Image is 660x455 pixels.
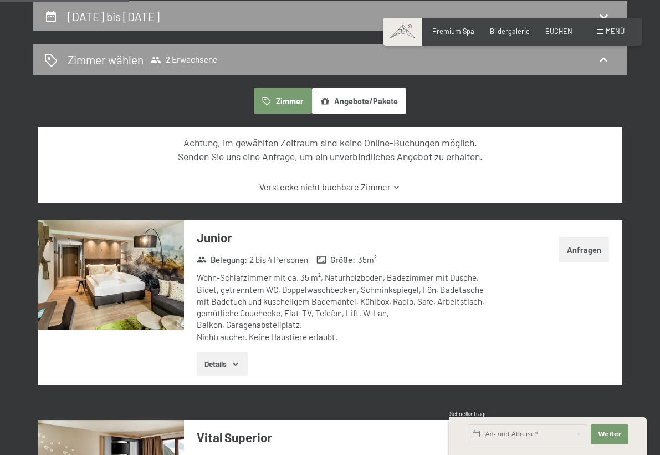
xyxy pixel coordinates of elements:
[545,27,572,36] a: BUCHEN
[559,237,609,262] button: Anfragen
[591,424,628,444] button: Weiter
[358,254,377,266] span: 35 m²
[38,220,184,330] img: mss_renderimg.php
[55,136,605,163] div: Achtung, im gewählten Zeitraum sind keine Online-Buchungen möglich. Senden Sie uns eine Anfrage, ...
[197,352,247,376] button: Details
[312,88,406,114] button: Angebote/Pakete
[197,272,490,343] div: Wohn-Schlafzimmer mit ca. 35 m², Naturholzboden, Badezimmer mit Dusche, Bidet, getrenntem WC, Dop...
[150,54,217,65] span: 2 Erwachsene
[197,229,490,246] h3: Junior
[316,254,355,266] strong: Größe :
[197,254,247,266] strong: Belegung :
[598,430,621,439] span: Weiter
[55,181,605,193] a: Verstecke nicht buchbare Zimmer
[449,411,488,417] span: Schnellanfrage
[432,27,474,36] a: Premium Spa
[68,9,160,23] h2: [DATE] bis [DATE]
[197,429,490,446] h3: Vital Superior
[254,88,311,114] button: Zimmer
[68,52,144,68] h2: Zimmer wählen
[606,27,625,36] span: Menü
[490,27,530,36] a: Bildergalerie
